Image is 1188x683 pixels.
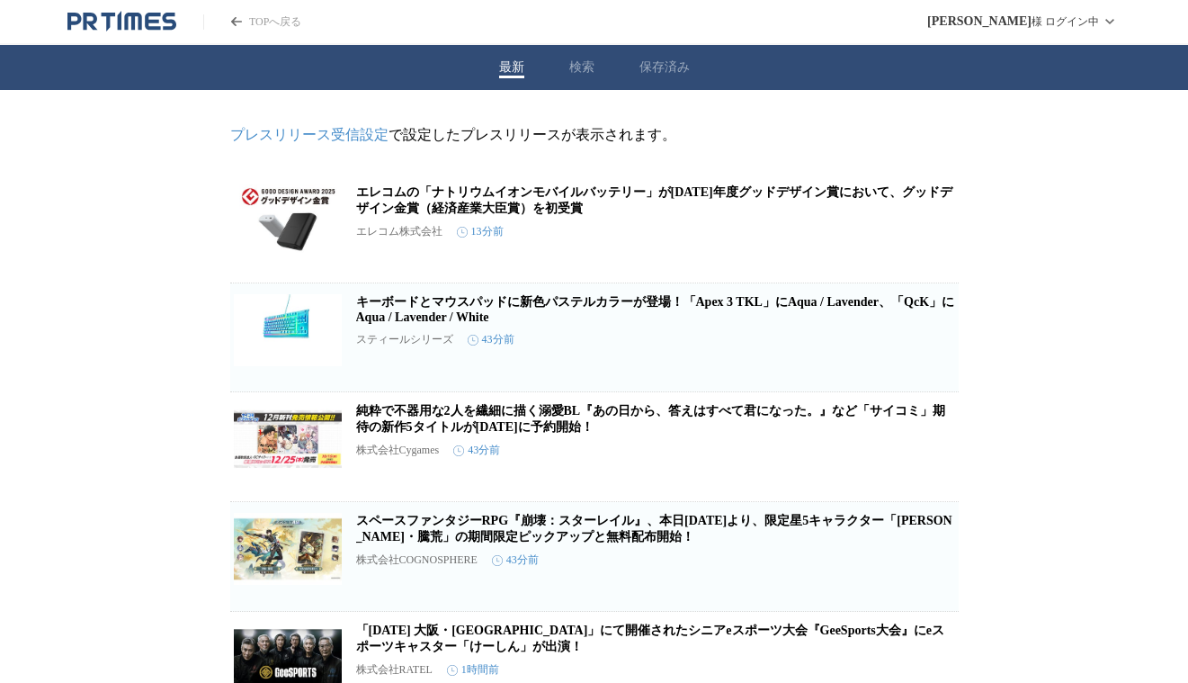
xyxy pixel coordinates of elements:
[356,404,946,434] a: 純粋で不器用な2人を繊細に描く溺愛BL『あの日から、答えはすべて君になった。』など「サイコミ」期待の新作5タイトルが[DATE]に予約開始！
[927,14,1032,29] span: [PERSON_NAME]
[230,126,959,145] p: で設定したプレスリリースが表示されます。
[234,403,342,475] img: 純粋で不器用な2人を繊細に描く溺愛BL『あの日から、答えはすべて君になった。』など「サイコミ」期待の新作5タイトルが10月15日(水)に予約開始！
[356,443,440,458] p: 株式会社Cygames
[492,553,539,568] time: 43分前
[356,185,952,215] a: エレコムの「ナトリウムイオンモバイルバッテリー」が[DATE]年度グッドデザイン賞において、グッドデザイン金賞（経済産業大臣賞）を初受賞
[468,332,514,347] time: 43分前
[67,11,176,32] a: PR TIMESのトップページはこちら
[356,332,453,347] p: スティールシリーズ
[230,127,389,142] a: プレスリリース受信設定
[356,553,478,568] p: 株式会社COGNOSPHERE
[569,59,594,76] button: 検索
[457,224,504,239] time: 13分前
[356,295,955,324] a: キーボードとマウスパッドに新色パステルカラーが登場！「Apex 3 TKL」にAqua / Lavender、「QcK」にAqua / Lavender / White
[356,224,442,239] p: エレコム株式会社
[356,624,944,653] a: 「[DATE] 大阪・[GEOGRAPHIC_DATA]」にて開催されたシニアeスポーツ大会『GeeSports大会』にeスポーツキャスター「けーしん」が出演！
[447,662,499,678] time: 1時間前
[453,443,500,458] time: 43分前
[356,662,433,678] p: 株式会社RATEL
[203,14,301,30] a: PR TIMESのトップページはこちら
[499,59,524,76] button: 最新
[639,59,690,76] button: 保存済み
[234,294,342,366] img: キーボードとマウスパッドに新色パステルカラーが登場！「Apex 3 TKL」にAqua / Lavender、「QcK」にAqua / Lavender / White
[356,514,952,544] a: スペースファンタジーRPG『崩壊：スターレイル』、本日[DATE]より、限定星5キャラクター「[PERSON_NAME]・騰荒」の期間限定ピックアップと無料配布開始！
[234,184,342,256] img: エレコムの「ナトリウムイオンモバイルバッテリー」が2025年度グッドデザイン賞において、グッドデザイン金賞（経済産業大臣賞）を初受賞
[234,513,342,585] img: スペースファンタジーRPG『崩壊：スターレイル』、本日10月15日より、限定星5キャラクター「丹恒・騰荒」の期間限定ピックアップと無料配布開始！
